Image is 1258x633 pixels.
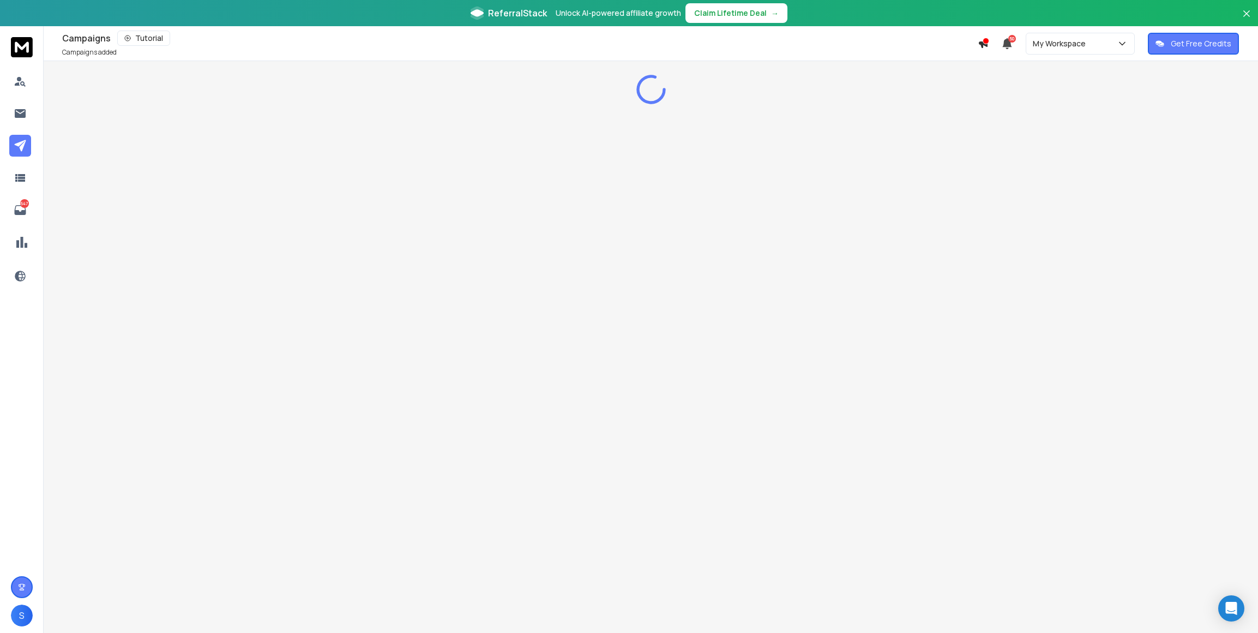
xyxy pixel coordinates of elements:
p: 647 [20,199,29,208]
span: → [771,8,779,19]
button: Get Free Credits [1148,33,1239,55]
button: Close banner [1239,7,1254,33]
button: S [11,605,33,626]
div: Open Intercom Messenger [1218,595,1244,622]
p: My Workspace [1033,38,1090,49]
span: ReferralStack [488,7,547,20]
div: Campaigns [62,31,978,46]
button: Claim Lifetime Deal→ [685,3,787,23]
button: Tutorial [117,31,170,46]
p: Campaigns added [62,48,117,57]
span: 50 [1008,35,1016,43]
p: Unlock AI-powered affiliate growth [556,8,681,19]
p: Get Free Credits [1171,38,1231,49]
a: 647 [9,199,31,221]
